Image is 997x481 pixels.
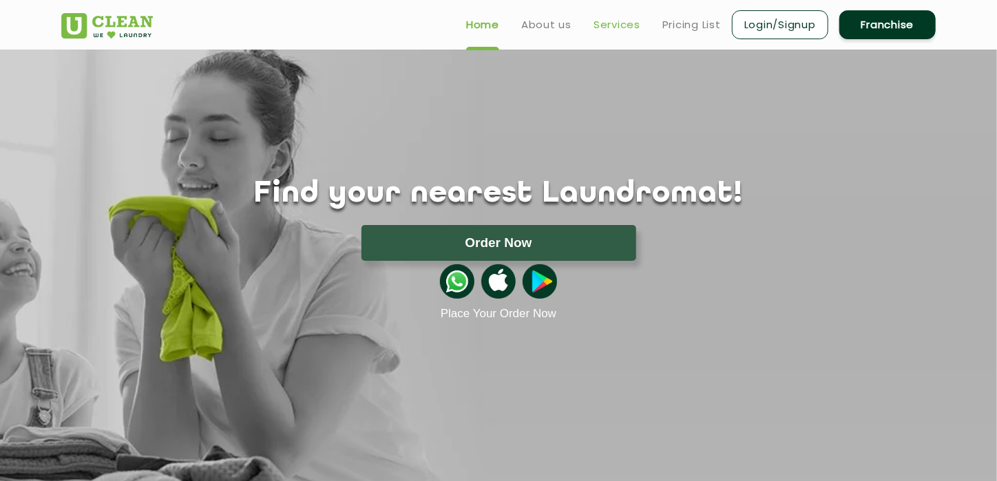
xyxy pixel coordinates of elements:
a: Franchise [839,10,936,39]
a: Services [594,17,640,33]
a: Home [466,17,499,33]
a: About us [521,17,571,33]
a: Pricing List [662,17,721,33]
h1: Find your nearest Laundromat! [51,177,946,211]
button: Order Now [361,225,636,261]
img: playstoreicon.png [523,264,557,299]
a: Login/Signup [732,10,828,39]
a: Place Your Order Now [441,307,556,321]
img: apple-icon.png [481,264,516,299]
img: UClean Laundry and Dry Cleaning [61,13,153,39]
img: whatsappicon.png [440,264,474,299]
